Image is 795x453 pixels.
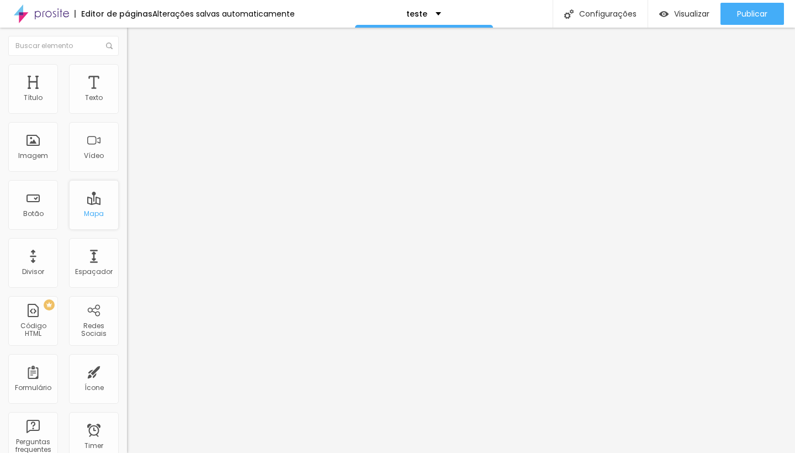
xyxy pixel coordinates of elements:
[720,3,784,25] button: Publicar
[24,94,43,102] div: Título
[659,9,669,19] img: view-1.svg
[84,152,104,160] div: Vídeo
[23,210,44,218] div: Botão
[84,442,103,450] div: Timer
[84,210,104,218] div: Mapa
[127,28,795,453] iframe: Editor
[737,9,767,18] span: Publicar
[152,10,295,18] div: Alterações salvas automaticamente
[85,94,103,102] div: Texto
[564,9,574,19] img: Icone
[84,384,104,392] div: Ícone
[406,10,427,18] p: teste
[22,268,44,276] div: Divisor
[8,36,119,56] input: Buscar elemento
[106,43,113,49] img: Icone
[18,152,48,160] div: Imagem
[72,322,115,338] div: Redes Sociais
[15,384,51,392] div: Formulário
[75,10,152,18] div: Editor de páginas
[11,322,55,338] div: Código HTML
[75,268,113,276] div: Espaçador
[674,9,709,18] span: Visualizar
[648,3,720,25] button: Visualizar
